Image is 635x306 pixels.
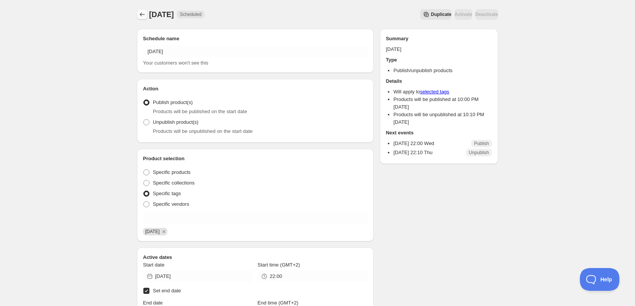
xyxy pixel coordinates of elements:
[149,10,174,19] span: [DATE]
[420,9,451,20] button: Secondary action label
[143,300,163,306] span: End date
[153,169,190,175] span: Specific products
[143,155,368,162] h2: Product selection
[386,77,492,85] h2: Details
[153,180,195,186] span: Specific collections
[394,140,434,147] p: [DATE] 22:00 Wed
[153,119,198,125] span: Unpublish product(s)
[394,96,492,111] li: Products will be published at 10:00 PM [DATE]
[580,268,620,291] iframe: Toggle Customer Support
[469,150,489,156] span: Unpublish
[153,201,189,207] span: Specific vendors
[474,140,489,147] span: Publish
[143,85,368,93] h2: Action
[257,300,298,306] span: End time (GMT+2)
[153,99,193,105] span: Publish product(s)
[143,254,368,261] h2: Active dates
[394,111,492,126] li: Products will be unpublished at 10:10 PM [DATE]
[386,129,492,137] h2: Next events
[145,229,160,234] span: 25/09/2025
[431,11,451,17] span: Duplicate
[153,128,252,134] span: Products will be unpublished on the start date
[160,228,167,235] button: Remove 25/09/2025
[153,288,181,293] span: Set end date
[420,89,449,95] a: selected tags
[386,35,492,43] h2: Summary
[257,262,300,268] span: Start time (GMT+2)
[386,46,492,53] p: [DATE]
[143,60,208,66] span: Your customers won't see this
[143,35,368,43] h2: Schedule name
[394,149,433,156] p: [DATE] 22:10 Thu
[394,88,492,96] li: Will apply to
[394,67,492,74] li: Publish/unpublish products
[180,11,202,17] span: Scheduled
[137,9,148,20] button: Schedules
[153,191,181,196] span: Specific tags
[143,262,164,268] span: Start date
[153,109,247,114] span: Products will be published on the start date
[386,56,492,64] h2: Type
